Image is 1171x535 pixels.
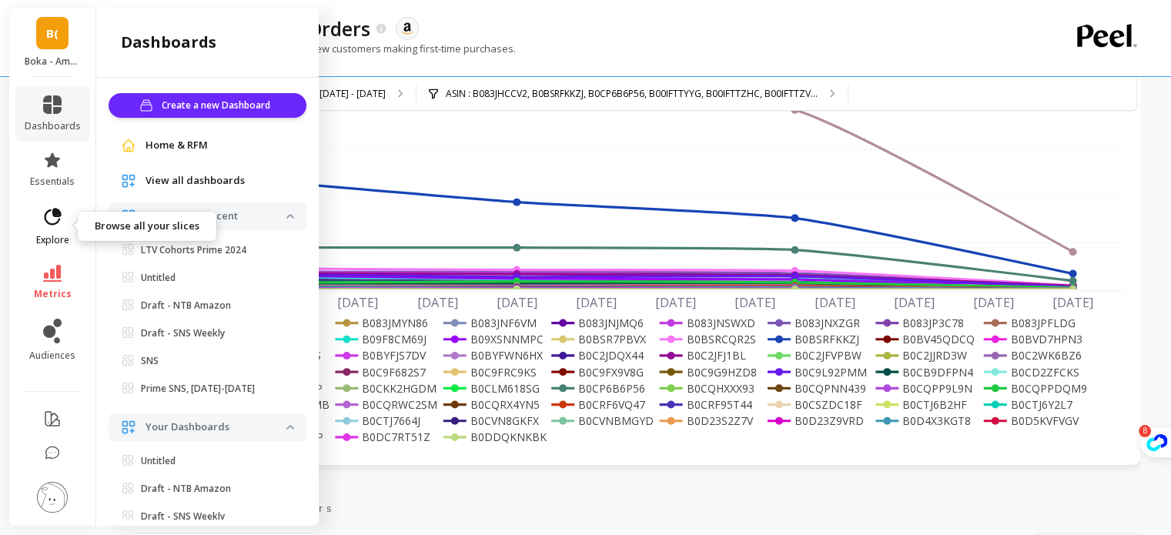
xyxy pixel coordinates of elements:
[121,209,136,224] img: navigation item icon
[141,299,231,312] p: Draft - NTB Amazon
[34,288,72,300] span: metrics
[141,510,225,523] p: Draft - SNS Weekly
[146,173,245,189] span: View all dashboards
[141,483,231,495] p: Draft - NTB Amazon
[129,42,516,55] p: The number of orders placed by new customers making first-time purchases.
[36,234,69,246] span: explore
[129,488,1140,523] nav: Tabs
[141,272,176,284] p: Untitled
[109,93,306,118] button: Create a new Dashboard
[141,355,159,367] p: SNS
[121,138,136,153] img: navigation item icon
[146,173,294,189] a: View all dashboards
[25,120,81,132] span: dashboards
[400,22,414,35] img: api.amazon.svg
[141,455,176,467] p: Untitled
[362,430,430,444] text: B0DC7RT51Z
[162,98,275,113] span: Create a new Dashboard
[146,138,208,153] span: Home & RFM
[25,55,81,68] p: Boka - Amazon (Essor)
[121,32,216,53] h2: dashboards
[37,482,68,513] img: profile picture
[30,176,75,188] span: essentials
[29,349,75,362] span: audiences
[141,327,225,339] p: Draft - SNS Weekly
[141,244,246,256] p: LTV Cohorts Prime 2024
[141,383,255,395] p: Prime SNS, [DATE]-[DATE]
[286,425,294,430] img: down caret icon
[286,214,294,219] img: down caret icon
[121,420,136,435] img: navigation item icon
[46,25,59,42] span: B(
[121,173,136,189] img: navigation item icon
[146,420,286,435] p: Your Dashboards
[446,88,818,100] p: ASIN : B083JHCCV2, B0BSRFKKZJ, B0CP6B6P56, B00IFTTYYG, B00IFTTZHC, B00IFTTZV...
[146,209,286,224] p: Pinned and Recent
